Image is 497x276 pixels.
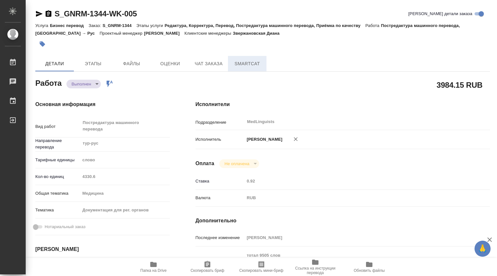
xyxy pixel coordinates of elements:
div: Выполнен [219,159,259,168]
p: [PERSON_NAME] [144,31,185,36]
p: Клиентские менеджеры [184,31,233,36]
input: Пустое поле [245,233,466,242]
span: Обновить файлы [354,268,385,273]
button: Скопировать мини-бриф [234,258,288,276]
p: Валюта [196,195,245,201]
div: слово [80,155,170,165]
button: Не оплачена [222,161,251,166]
h4: Исполнители [196,101,490,108]
p: Направление перевода [35,138,80,150]
button: Обновить файлы [342,258,396,276]
button: Скопировать бриф [180,258,234,276]
a: S_GNRM-1344-WK-005 [55,9,137,18]
h4: [PERSON_NAME] [35,245,170,253]
span: [PERSON_NAME] детали заказа [408,11,472,17]
span: SmartCat [232,60,263,68]
p: Работа [365,23,381,28]
h2: Работа [35,77,62,88]
span: Ссылка на инструкции перевода [292,266,338,275]
span: Файлы [116,60,147,68]
h4: Основная информация [35,101,170,108]
p: S_GNRM-1344 [102,23,136,28]
p: Заказ: [89,23,102,28]
p: Звержановская Диана [233,31,284,36]
span: 🙏 [477,242,488,255]
div: Выполнен [66,80,101,88]
p: Редактура, Корректура, Перевод, Постредактура машинного перевода, Приёмка по качеству [165,23,365,28]
p: Исполнитель [196,136,245,143]
p: Общая тематика [35,190,80,197]
p: Кол-во единиц [35,174,80,180]
span: Скопировать бриф [190,268,224,273]
p: [PERSON_NAME] [245,136,283,143]
div: Документация для рег. органов [80,205,170,216]
h4: Дополнительно [196,217,490,225]
h4: Оплата [196,160,214,167]
button: Папка на Drive [126,258,180,276]
span: Оценки [155,60,186,68]
span: Папка на Drive [140,268,167,273]
p: Ставка [196,178,245,184]
button: Удалить исполнителя [289,132,303,146]
button: Ссылка на инструкции перевода [288,258,342,276]
span: Детали [39,60,70,68]
span: Этапы [78,60,109,68]
p: Тематика [35,207,80,213]
div: RUB [245,192,466,203]
input: Пустое поле [80,172,170,181]
p: Услуга [35,23,50,28]
h2: 3984.15 RUB [437,79,483,90]
p: Последнее изменение [196,235,245,241]
button: Скопировать ссылку [45,10,52,18]
p: Бизнес перевод [50,23,89,28]
p: Вид работ [35,123,80,130]
div: Медицина [80,188,170,199]
button: Добавить тэг [35,37,49,51]
p: Тарифные единицы [35,157,80,163]
p: Проектный менеджер [100,31,144,36]
span: Чат заказа [193,60,224,68]
input: Пустое поле [245,176,466,186]
p: Этапы услуги [136,23,165,28]
span: Нотариальный заказ [45,224,85,230]
p: Подразделение [196,119,245,126]
button: 🙏 [475,241,491,257]
span: Скопировать мини-бриф [239,268,283,273]
button: Скопировать ссылку для ЯМессенджера [35,10,43,18]
button: Выполнен [70,81,93,87]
